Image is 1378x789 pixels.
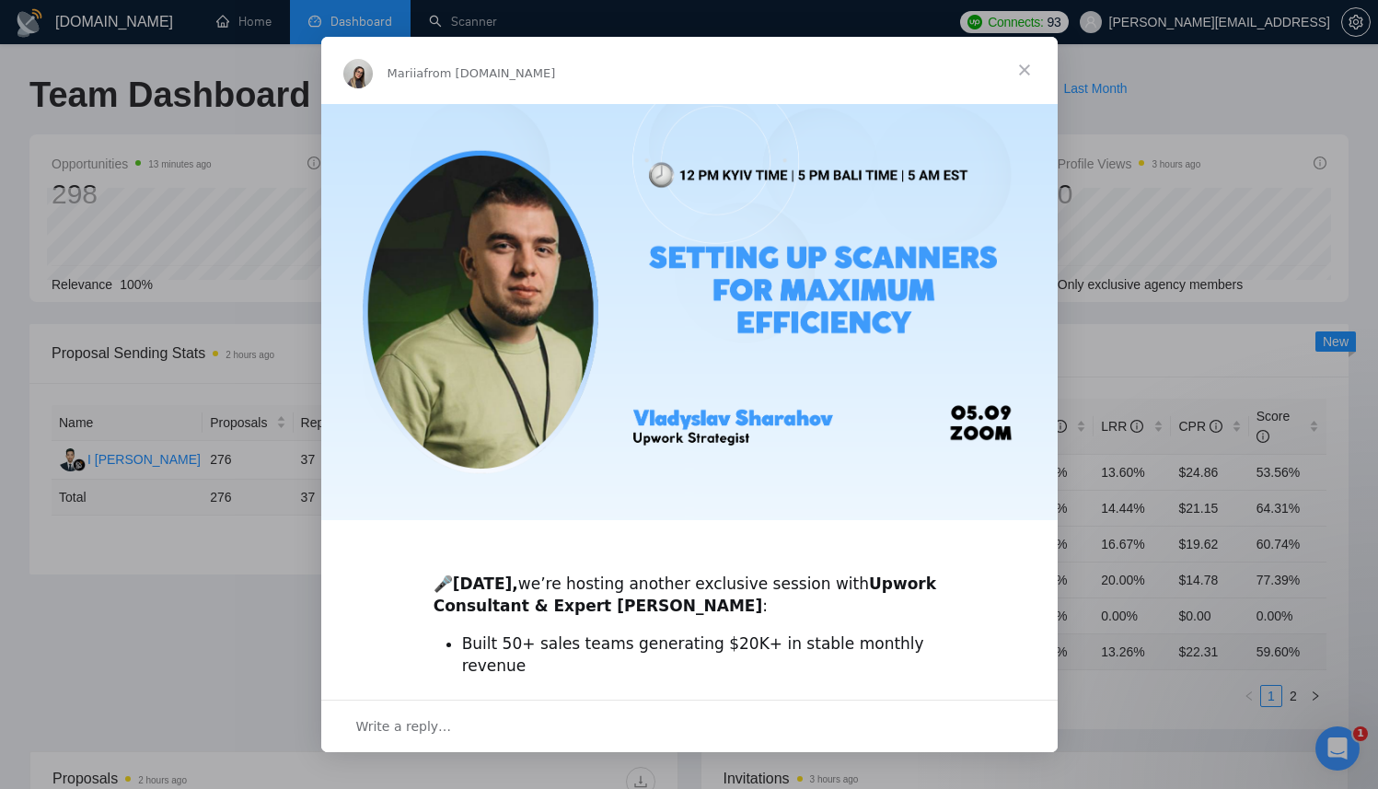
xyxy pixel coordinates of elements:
span: Close [991,37,1058,103]
li: Built 50+ sales teams generating $20K+ in stable monthly revenue [462,633,945,678]
span: from [DOMAIN_NAME] [423,66,555,80]
b: [DATE], [453,574,518,593]
div: 🎤 we’re hosting another exclusive session with : [434,551,945,617]
li: 3+ years on Upwork, helping clients reach 20%+ conversion rates [462,682,945,726]
span: Mariia [388,66,424,80]
img: Profile image for Mariia [343,59,373,88]
b: Upwork Consultant & Expert [PERSON_NAME] [434,574,936,615]
div: Open conversation and reply [321,700,1058,752]
span: Write a reply… [356,714,452,738]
